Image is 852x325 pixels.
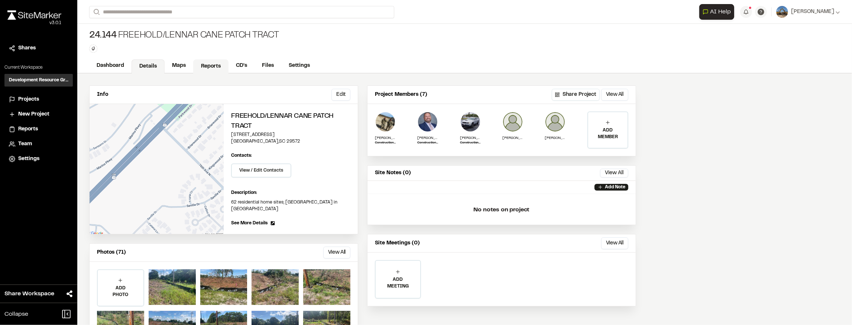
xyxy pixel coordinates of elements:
[600,169,628,178] button: View All
[18,140,32,148] span: Team
[417,111,438,132] img: Jake Rosiek
[375,239,420,247] p: Site Meetings (0)
[601,89,628,101] button: View All
[502,111,523,132] img: Jason Hager
[9,110,68,118] a: New Project
[375,169,411,177] p: Site Notes (0)
[4,289,54,298] span: Share Workspace
[18,95,39,104] span: Projects
[9,140,68,148] a: Team
[281,59,317,73] a: Settings
[9,125,68,133] a: Reports
[231,189,350,196] p: Description:
[375,111,396,132] img: Dillon Hackett
[502,135,523,141] p: [PERSON_NAME]
[165,59,193,73] a: Maps
[97,91,108,99] p: Info
[552,89,600,101] button: Share Project
[375,135,396,141] p: [PERSON_NAME]
[9,95,68,104] a: Projects
[460,111,481,132] img: Timothy Clark
[231,152,252,159] p: Contacts:
[132,59,165,74] a: Details
[4,310,28,319] span: Collapse
[89,30,279,42] div: Freehold/Lennar Cane Patch Tract
[231,138,350,145] p: [GEOGRAPHIC_DATA] , SC 29572
[331,89,350,101] button: Edit
[417,141,438,145] p: Construction Services Manager
[231,131,350,138] p: [STREET_ADDRESS]
[4,64,73,71] p: Current Workspace
[89,59,132,73] a: Dashboard
[18,125,38,133] span: Reports
[776,6,788,18] img: User
[776,6,840,18] button: [PERSON_NAME]
[193,59,229,74] a: Reports
[231,163,291,178] button: View / Edit Contacts
[791,8,834,16] span: [PERSON_NAME]
[97,248,126,257] p: Photos (71)
[605,184,625,191] p: Add Note
[18,44,36,52] span: Shares
[460,135,481,141] p: [PERSON_NAME]
[460,141,481,145] p: Construction Representative
[710,7,731,16] span: AI Help
[699,4,737,20] div: Open AI Assistant
[18,110,49,118] span: New Project
[98,285,143,298] p: ADD PHOTO
[323,247,350,259] button: View All
[417,135,438,141] p: [PERSON_NAME]
[7,10,61,20] img: rebrand.png
[89,30,117,42] span: 24.144
[18,155,39,163] span: Settings
[545,135,566,141] p: [PERSON_NAME]
[89,45,97,53] button: Edit Tags
[376,276,420,290] p: ADD MEETING
[255,59,281,73] a: Files
[375,141,396,145] p: Construction Rep.
[9,155,68,163] a: Settings
[9,77,68,84] h3: Development Resource Group
[7,20,61,26] div: Oh geez...please don't...
[588,127,628,140] p: ADD MEMBER
[375,91,427,99] p: Project Members (7)
[231,111,350,131] h2: Freehold/Lennar Cane Patch Tract
[373,198,630,222] p: No notes on project
[601,237,628,249] button: View All
[9,44,68,52] a: Shares
[231,220,268,227] span: See More Details
[89,6,103,18] button: Search
[229,59,255,73] a: CD's
[231,199,350,212] p: 62 residential home sites; [GEOGRAPHIC_DATA] in [GEOGRAPHIC_DATA]
[699,4,734,20] button: Open AI Assistant
[545,111,566,132] img: James Parker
